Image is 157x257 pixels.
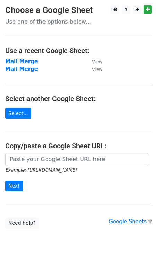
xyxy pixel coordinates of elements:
p: Use one of the options below... [5,18,152,25]
input: Paste your Google Sheet URL here [5,153,148,166]
small: View [92,59,102,64]
a: View [85,66,102,72]
h4: Use a recent Google Sheet: [5,47,152,55]
h3: Choose a Google Sheet [5,5,152,15]
a: Google Sheets [109,218,152,225]
a: Mail Merge [5,66,38,72]
a: Select... [5,108,31,119]
small: View [92,67,102,72]
input: Next [5,181,23,191]
h4: Copy/paste a Google Sheet URL: [5,142,152,150]
h4: Select another Google Sheet: [5,94,152,103]
a: View [85,58,102,65]
a: Need help? [5,218,39,229]
small: Example: [URL][DOMAIN_NAME] [5,167,76,173]
a: Mail Merge [5,58,38,65]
